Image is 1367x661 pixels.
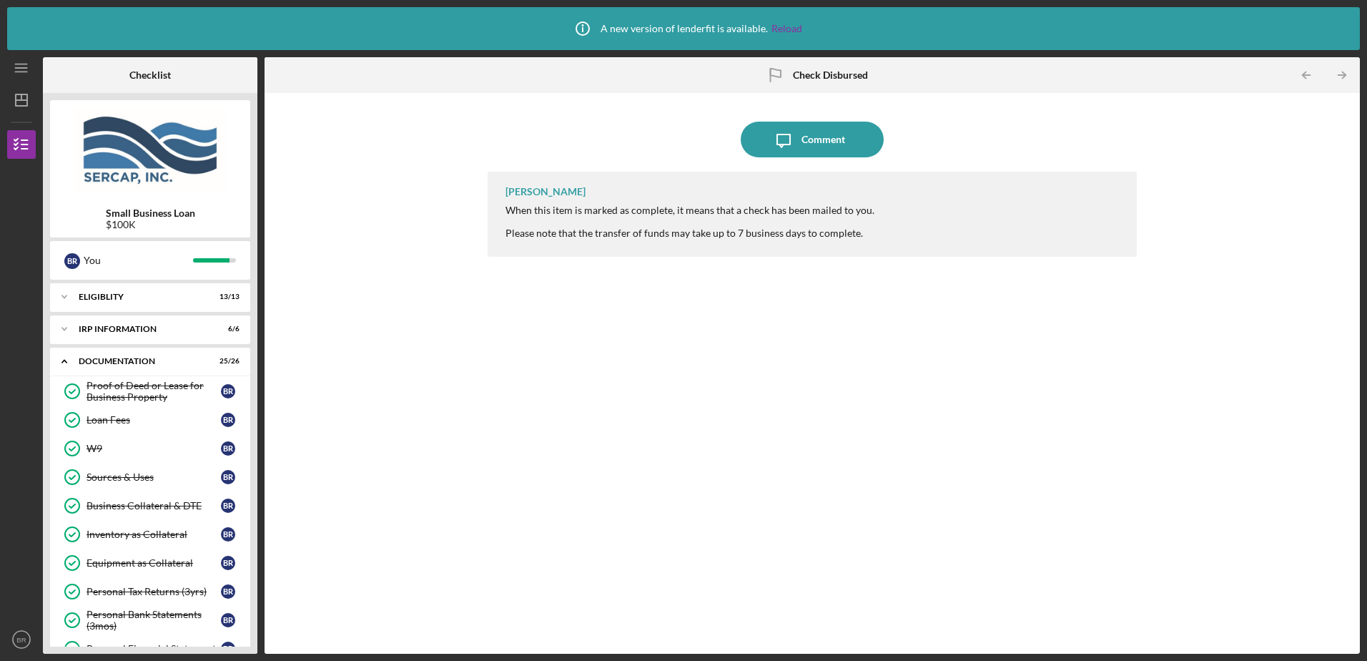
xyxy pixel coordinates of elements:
div: Business Collateral & DTE [87,500,221,511]
div: B R [221,384,235,398]
div: Personal Financial Statement [87,643,221,655]
a: Personal Bank Statements (3mos)BR [57,606,243,635]
text: BR [16,636,26,644]
img: Product logo [50,107,250,193]
a: W9BR [57,434,243,463]
div: B R [221,527,235,542]
div: [PERSON_NAME] [505,186,586,197]
div: B R [221,441,235,456]
a: Sources & UsesBR [57,463,243,491]
a: Business Collateral & DTEBR [57,491,243,520]
div: Inventory as Collateral [87,529,221,540]
div: Documentation [79,357,204,366]
div: Sources & Uses [87,471,221,483]
a: Proof of Deed or Lease for Business PropertyBR [57,377,243,406]
div: B R [221,413,235,427]
div: B R [64,253,80,269]
a: Loan FeesBR [57,406,243,434]
a: Personal Tax Returns (3yrs)BR [57,577,243,606]
div: Personal Tax Returns (3yrs) [87,586,221,597]
div: $100K [106,219,195,230]
div: B R [221,556,235,570]
b: Check Disbursed [793,69,868,81]
a: Equipment as CollateralBR [57,549,243,577]
button: BR [7,625,36,654]
div: 25 / 26 [214,357,240,366]
div: Equipment as Collateral [87,557,221,569]
div: Eligiblity [79,293,204,301]
div: 6 / 6 [214,325,240,333]
b: Checklist [129,69,171,81]
div: A new version of lenderfit is available. [565,11,802,46]
div: B R [221,470,235,484]
div: B R [221,499,235,513]
div: 13 / 13 [214,293,240,301]
b: Small Business Loan [106,207,195,219]
div: Personal Bank Statements (3mos) [87,609,221,632]
div: Proof of Deed or Lease for Business Property [87,380,221,403]
div: W9 [87,443,221,454]
div: B R [221,642,235,656]
a: Inventory as CollateralBR [57,520,243,549]
div: Comment [801,122,845,157]
button: Comment [741,122,884,157]
a: Reload [771,23,802,34]
div: IRP Information [79,325,204,333]
div: You [84,248,193,273]
div: Loan Fees [87,414,221,426]
div: B R [221,613,235,627]
div: B R [221,584,235,599]
div: When this item is marked as complete, it means that a check has been mailed to you. Please note t... [505,205,874,239]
